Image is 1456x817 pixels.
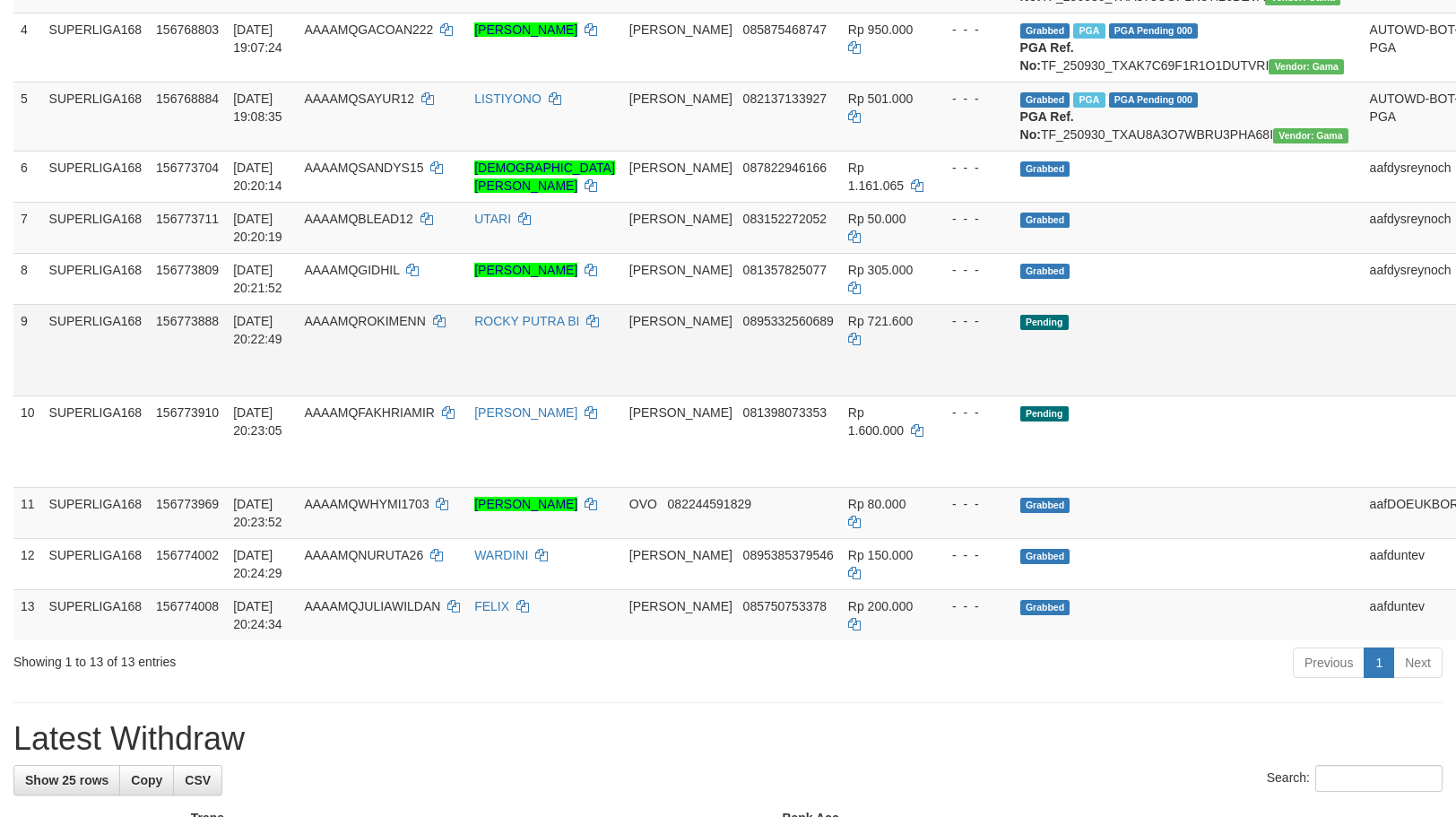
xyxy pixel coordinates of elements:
span: AAAAMQWHYMI1703 [304,497,429,511]
span: [DATE] 20:24:34 [233,599,282,631]
span: AAAAMQSANDYS15 [304,161,423,175]
td: 6 [13,151,42,202]
a: Copy [119,765,174,795]
td: SUPERLIGA168 [42,538,150,589]
span: Grabbed [1020,600,1070,615]
span: OVO [629,497,657,511]
a: [PERSON_NAME] [474,405,577,420]
div: - - - [938,404,1006,422]
span: [PERSON_NAME] [629,263,732,277]
span: Copy [131,773,162,787]
span: Grabbed [1020,213,1070,228]
td: 13 [13,589,42,640]
span: Copy 087822946166 to clipboard [743,161,827,175]
a: [DEMOGRAPHIC_DATA][PERSON_NAME] [474,161,615,193]
span: [PERSON_NAME] [629,212,732,226]
span: Pending [1020,315,1069,330]
a: Previous [1293,648,1365,678]
span: [DATE] 19:08:35 [233,91,282,124]
a: Next [1393,648,1443,678]
td: 12 [13,538,42,589]
a: [PERSON_NAME] [474,263,577,277]
td: SUPERLIGA168 [42,151,150,202]
a: FELIX [474,599,509,613]
span: Grabbed [1020,549,1070,564]
span: Marked by aafsoumeymey [1073,92,1105,108]
td: SUPERLIGA168 [42,589,150,640]
td: SUPERLIGA168 [42,395,150,487]
td: 5 [13,82,42,151]
div: - - - [938,210,1006,228]
span: Rp 721.600 [848,314,913,328]
span: Pending [1020,406,1069,422]
a: ROCKY PUTRA BI [474,314,579,328]
span: Rp 80.000 [848,497,906,511]
span: 156773910 [156,405,219,420]
td: SUPERLIGA168 [42,487,150,538]
td: SUPERLIGA168 [42,202,150,253]
a: Show 25 rows [13,765,120,795]
span: Copy 081398073353 to clipboard [743,405,827,420]
span: AAAAMQROKIMENN [304,314,425,328]
span: AAAAMQFAKHRIAMIR [304,405,434,420]
span: 156768884 [156,91,219,106]
span: Vendor URL: https://trx31.1velocity.biz [1269,59,1344,74]
span: Grabbed [1020,161,1070,177]
a: WARDINI [474,548,528,562]
span: Rp 501.000 [848,91,913,106]
span: [DATE] 19:07:24 [233,22,282,55]
span: Show 25 rows [25,773,108,787]
span: AAAAMQJULIAWILDAN [304,599,440,613]
b: PGA Ref. No: [1020,109,1074,142]
span: CSV [185,773,211,787]
b: PGA Ref. No: [1020,40,1074,73]
span: [DATE] 20:20:14 [233,161,282,193]
span: Copy 085750753378 to clipboard [743,599,827,613]
span: [PERSON_NAME] [629,91,732,106]
td: TF_250930_TXAK7C69F1R1O1DUTVRI [1013,13,1363,82]
span: Rp 150.000 [848,548,913,562]
td: SUPERLIGA168 [42,253,150,304]
td: SUPERLIGA168 [42,82,150,151]
td: SUPERLIGA168 [42,304,150,395]
span: Rp 305.000 [848,263,913,277]
span: Vendor URL: https://trx31.1velocity.biz [1273,128,1348,143]
span: [PERSON_NAME] [629,599,732,613]
span: Rp 200.000 [848,599,913,613]
span: 156773711 [156,212,219,226]
span: Rp 1.161.065 [848,161,904,193]
span: 156768803 [156,22,219,37]
td: 4 [13,13,42,82]
span: [PERSON_NAME] [629,405,732,420]
a: UTARI [474,212,511,226]
div: - - - [938,312,1006,330]
input: Search: [1315,765,1443,792]
span: PGA Pending [1109,92,1199,108]
div: - - - [938,90,1006,108]
a: LISTIYONO [474,91,542,106]
div: - - - [938,546,1006,564]
div: - - - [938,597,1006,615]
span: AAAAMQGACOAN222 [304,22,433,37]
span: Copy 0895385379546 to clipboard [743,548,834,562]
span: Grabbed [1020,23,1070,39]
a: [PERSON_NAME] [474,497,577,511]
div: - - - [938,261,1006,279]
span: 156773809 [156,263,219,277]
td: 8 [13,253,42,304]
span: 156773888 [156,314,219,328]
span: [DATE] 20:20:19 [233,212,282,244]
span: [PERSON_NAME] [629,22,732,37]
span: AAAAMQBLEAD12 [304,212,412,226]
div: - - - [938,21,1006,39]
label: Search: [1267,765,1443,792]
h1: Latest Withdraw [13,721,1443,757]
span: Grabbed [1020,92,1070,108]
span: Copy 0895332560689 to clipboard [743,314,834,328]
td: 7 [13,202,42,253]
td: 10 [13,395,42,487]
span: AAAAMQGIDHIL [304,263,399,277]
span: Copy 085875468747 to clipboard [743,22,827,37]
td: 11 [13,487,42,538]
span: Grabbed [1020,264,1070,279]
